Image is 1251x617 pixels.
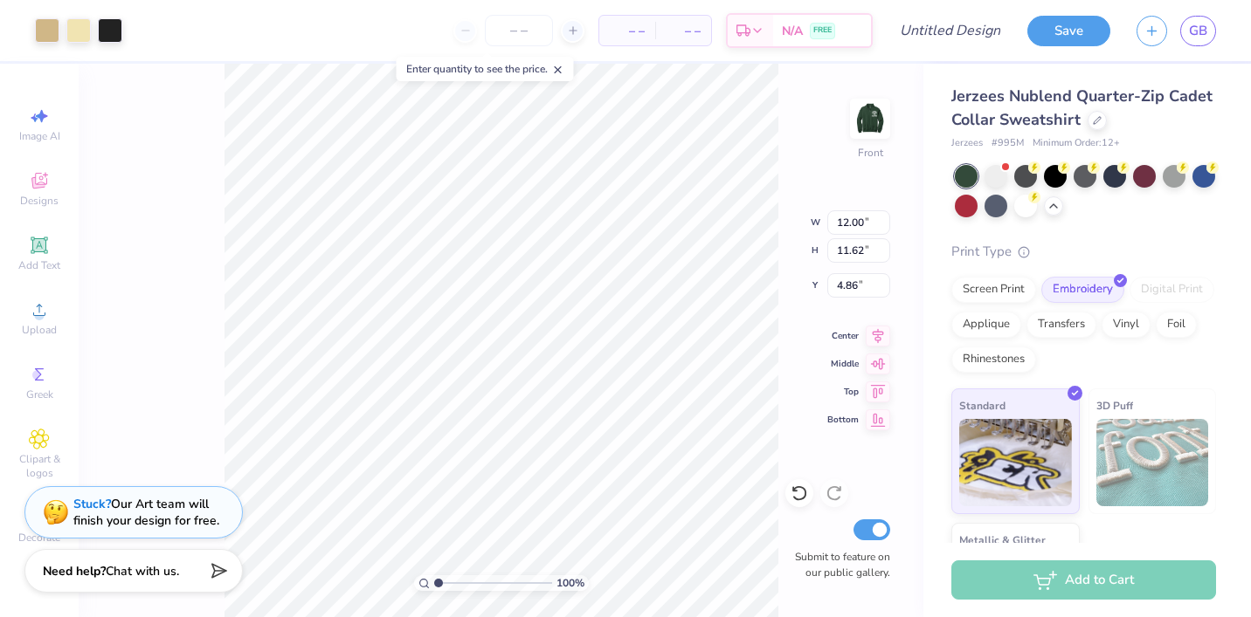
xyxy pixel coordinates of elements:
button: Save [1027,16,1110,46]
span: Jerzees Nublend Quarter-Zip Cadet Collar Sweatshirt [951,86,1213,130]
span: Chat with us. [106,563,179,579]
label: Submit to feature on our public gallery. [785,549,890,580]
span: Image AI [19,129,60,143]
img: Standard [959,419,1072,506]
span: Metallic & Glitter [959,531,1046,549]
img: 3D Puff [1096,419,1209,506]
span: Decorate [18,531,60,545]
span: Upload [22,323,57,337]
div: Applique [951,312,1021,338]
a: GB [1180,16,1216,46]
span: # 995M [992,136,1024,151]
div: Our Art team will finish your design for free. [73,496,219,529]
span: Greek [26,387,53,401]
input: – – [485,15,553,46]
div: Front [858,145,883,161]
span: 3D Puff [1096,396,1133,415]
div: Foil [1156,312,1197,338]
span: – – [610,22,645,40]
span: Center [827,330,859,342]
span: Minimum Order: 12 + [1033,136,1120,151]
span: Add Text [18,258,60,272]
span: Clipart & logos [9,452,70,480]
div: Screen Print [951,277,1036,303]
div: Print Type [951,242,1216,262]
input: Untitled Design [886,13,1014,48]
div: Vinyl [1102,312,1151,338]
div: Rhinestones [951,346,1036,373]
span: 100 % [556,575,584,591]
img: Front [853,101,888,136]
span: Designs [20,194,59,208]
span: Bottom [827,414,859,426]
span: N/A [782,22,803,40]
strong: Stuck? [73,496,111,512]
div: Embroidery [1041,277,1124,303]
span: FREE [813,24,832,37]
div: Enter quantity to see the price. [397,57,574,81]
div: Transfers [1026,312,1096,338]
strong: Need help? [43,563,106,579]
span: Middle [827,358,859,370]
div: Digital Print [1130,277,1214,303]
span: Jerzees [951,136,983,151]
span: GB [1189,21,1207,41]
span: Standard [959,396,1006,415]
span: – – [666,22,701,40]
span: Top [827,386,859,398]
